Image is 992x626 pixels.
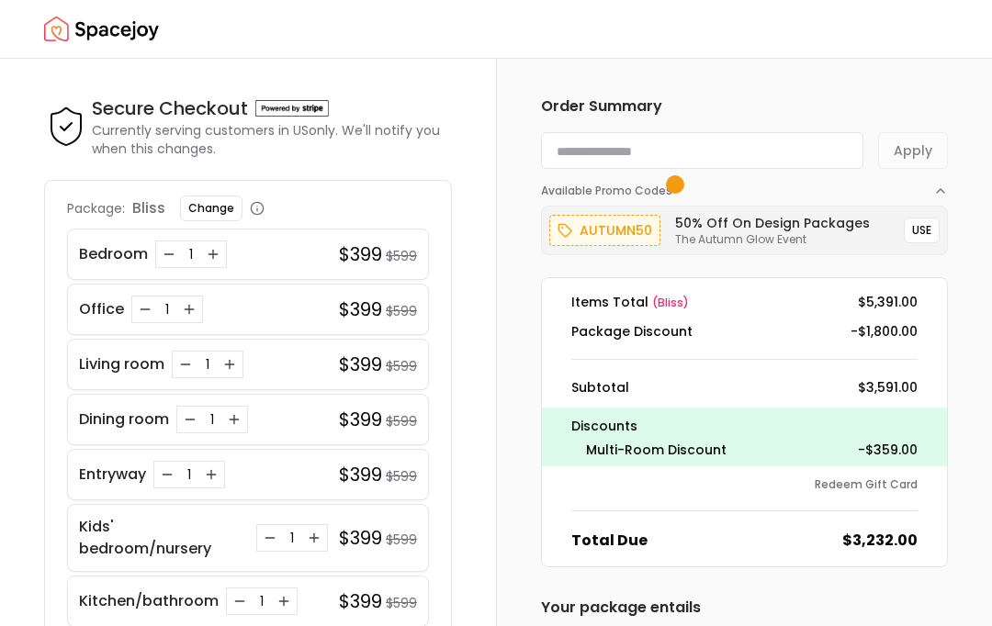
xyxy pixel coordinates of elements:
[339,352,382,377] h4: $399
[305,529,323,547] button: Increase quantity for Kids' bedroom/nursery
[858,441,918,459] dd: -$359.00
[339,588,382,614] h4: $399
[586,441,727,459] dt: Multi-Room Discount
[652,295,689,310] span: ( bliss )
[182,245,200,263] div: 1
[283,529,301,547] div: 1
[92,121,452,158] p: Currently serving customers in US only. We'll notify you when this changes.
[541,169,948,198] button: Available Promo Codes
[386,594,417,612] small: $599
[79,243,148,265] p: Bedroom
[204,245,222,263] button: Increase quantity for Bedroom
[339,525,382,551] h4: $399
[136,300,154,319] button: Decrease quantity for Office
[79,298,124,320] p: Office
[79,408,169,430] p: Dining room
[44,11,159,48] a: Spacejoy
[67,199,125,218] p: Package:
[339,296,382,322] h4: $399
[842,530,918,552] dd: $3,232.00
[571,293,689,311] dt: Items Total
[198,355,217,374] div: 1
[541,184,678,198] span: Available Promo Codes
[225,410,243,429] button: Increase quantity for Dining room
[203,410,221,429] div: 1
[815,477,918,492] button: Redeem Gift Card
[255,100,329,117] img: Powered by stripe
[339,241,382,267] h4: $399
[79,353,164,375] p: Living room
[180,196,242,221] button: Change
[858,378,918,397] dd: $3,591.00
[339,407,382,432] h4: $399
[180,300,198,319] button: Increase quantity for Office
[132,197,165,219] p: bliss
[571,322,693,341] dt: Package Discount
[386,531,417,549] small: $599
[386,357,417,375] small: $599
[541,198,948,255] div: Available Promo Codes
[79,464,146,486] p: Entryway
[181,410,199,429] button: Decrease quantity for Dining room
[79,590,219,612] p: Kitchen/bathroom
[571,530,648,552] dt: Total Due
[386,412,417,430] small: $599
[386,247,417,265] small: $599
[904,218,940,243] button: USE
[675,214,870,232] h6: 50% Off on Design Packages
[858,293,918,311] dd: $5,391.00
[541,95,948,117] h6: Order Summary
[158,300,176,319] div: 1
[44,11,159,48] img: Spacejoy Logo
[275,592,293,610] button: Increase quantity for Kitchen/bathroom
[386,302,417,320] small: $599
[675,232,870,247] p: The Autumn Glow Event
[231,592,249,610] button: Decrease quantity for Kitchen/bathroom
[220,355,239,374] button: Increase quantity for Living room
[580,219,652,241] p: autumn50
[176,355,195,374] button: Decrease quantity for Living room
[180,465,198,484] div: 1
[339,462,382,487] h4: $399
[851,322,918,341] dd: -$1,800.00
[253,592,271,610] div: 1
[202,465,220,484] button: Increase quantity for Entryway
[571,378,629,397] dt: Subtotal
[541,597,948,619] h6: Your package entails
[79,516,249,560] p: Kids' bedroom/nursery
[261,529,279,547] button: Decrease quantity for Kids' bedroom/nursery
[158,465,176,484] button: Decrease quantity for Entryway
[160,245,178,263] button: Decrease quantity for Bedroom
[92,95,248,121] h4: Secure Checkout
[386,467,417,486] small: $599
[571,415,918,437] p: Discounts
